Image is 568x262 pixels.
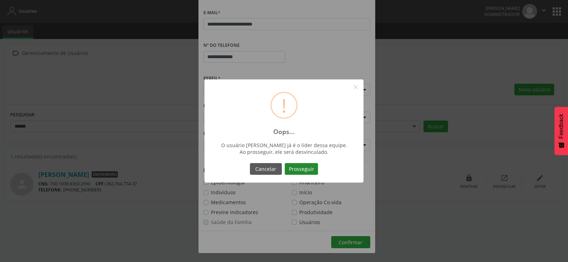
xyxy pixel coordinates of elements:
[250,163,282,175] button: Cancelar
[273,128,295,135] h2: Oops...
[555,107,568,155] button: Feedback - Mostrar pesquisa
[350,81,362,93] button: Close this dialog
[219,142,349,155] div: O usuário [PERSON_NAME] já é o líder dessa equipe. Ao prosseguir, ele será desvinculado.
[285,163,318,175] button: Prosseguir
[558,114,564,139] span: Feedback
[282,93,286,118] div: !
